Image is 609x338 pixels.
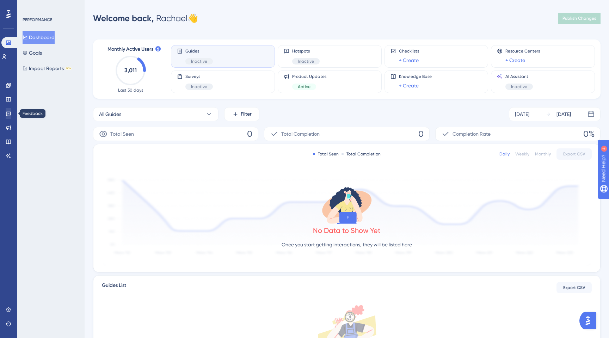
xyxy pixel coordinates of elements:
[241,110,252,118] span: Filter
[247,128,252,140] span: 0
[579,310,601,331] iframe: UserGuiding AI Assistant Launcher
[562,16,596,21] span: Publish Changes
[505,48,540,54] span: Resource Centers
[399,56,419,64] a: + Create
[556,282,592,293] button: Export CSV
[282,240,412,249] p: Once you start getting interactions, they will be listed here
[505,74,533,79] span: AI Assistant
[453,130,491,138] span: Completion Rate
[399,48,419,54] span: Checklists
[124,67,137,74] text: 3,011
[342,151,381,157] div: Total Completion
[556,110,571,118] div: [DATE]
[535,151,551,157] div: Monthly
[556,148,592,160] button: Export CSV
[399,81,419,90] a: + Create
[93,107,219,121] button: All Guides
[224,107,259,121] button: Filter
[399,74,432,79] span: Knowledge Base
[563,151,585,157] span: Export CSV
[185,48,213,54] span: Guides
[292,74,326,79] span: Product Updates
[23,62,72,75] button: Impact ReportsBETA
[515,110,529,118] div: [DATE]
[23,31,55,44] button: Dashboard
[102,281,126,294] span: Guides List
[499,151,510,157] div: Daily
[17,2,44,10] span: Need Help?
[185,74,213,79] span: Surveys
[281,130,320,138] span: Total Completion
[49,4,51,9] div: 4
[99,110,121,118] span: All Guides
[511,84,527,90] span: Inactive
[23,47,42,59] button: Goals
[118,87,143,93] span: Last 30 days
[313,151,339,157] div: Total Seen
[191,59,207,64] span: Inactive
[298,59,314,64] span: Inactive
[23,17,52,23] div: PERFORMANCE
[93,13,154,23] span: Welcome back,
[65,67,72,70] div: BETA
[583,128,595,140] span: 0%
[505,56,525,64] a: + Create
[110,130,134,138] span: Total Seen
[563,285,585,290] span: Export CSV
[313,226,381,235] div: No Data to Show Yet
[298,84,310,90] span: Active
[292,48,320,54] span: Hotspots
[93,13,198,24] div: Rachael 👋
[191,84,207,90] span: Inactive
[515,151,529,157] div: Weekly
[558,13,601,24] button: Publish Changes
[107,45,153,54] span: Monthly Active Users
[418,128,424,140] span: 0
